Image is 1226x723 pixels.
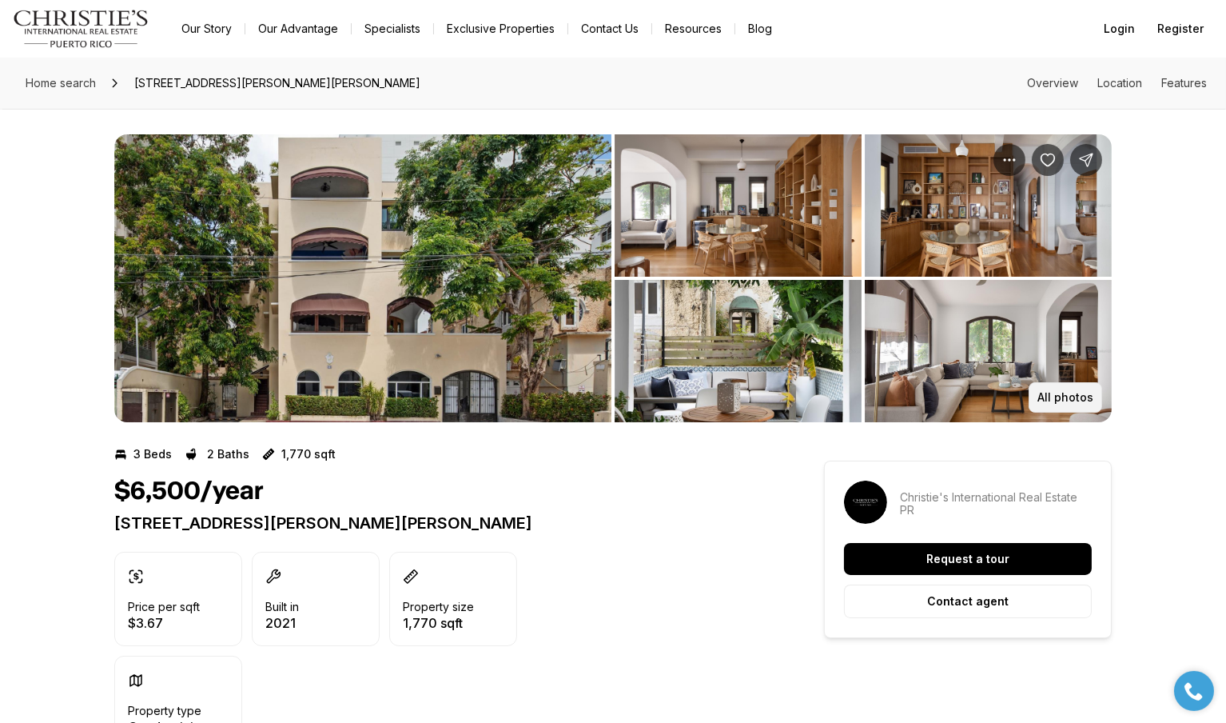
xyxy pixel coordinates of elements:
[128,705,201,717] p: Property type
[1161,76,1207,90] a: Skip to: Features
[926,553,1009,565] p: Request a tour
[19,70,102,96] a: Home search
[900,491,1092,517] p: Christie's International Real Estate PR
[13,10,149,48] img: logo
[352,18,433,40] a: Specialists
[615,280,862,422] button: View image gallery
[114,477,264,507] h1: $6,500/year
[615,134,862,277] button: View image gallery
[1027,77,1207,90] nav: Page section menu
[735,18,785,40] a: Blog
[652,18,734,40] a: Resources
[993,144,1025,176] button: Property options
[1037,391,1093,404] p: All photos
[207,448,249,461] p: 2 Baths
[1094,13,1144,45] button: Login
[245,18,351,40] a: Our Advantage
[114,134,611,422] button: View image gallery
[927,595,1009,608] p: Contact agent
[865,134,1112,277] button: View image gallery
[865,280,1112,422] button: View image gallery
[844,543,1092,575] button: Request a tour
[403,601,474,613] p: Property size
[615,134,1112,422] li: 2 of 7
[114,513,766,533] p: [STREET_ADDRESS][PERSON_NAME][PERSON_NAME]
[1148,13,1213,45] button: Register
[1029,382,1102,413] button: All photos
[568,18,651,40] button: Contact Us
[114,134,1112,422] div: Listing Photos
[133,448,172,461] p: 3 Beds
[26,76,96,90] span: Home search
[128,601,200,613] p: Price per sqft
[281,448,336,461] p: 1,770 sqft
[1027,76,1078,90] a: Skip to: Overview
[128,617,200,629] p: $3.67
[265,617,299,629] p: 2021
[1097,76,1142,90] a: Skip to: Location
[128,70,427,96] span: [STREET_ADDRESS][PERSON_NAME][PERSON_NAME]
[265,601,299,613] p: Built in
[403,617,474,629] p: 1,770 sqft
[1070,144,1102,176] button: Share Property: 14A CERVANTES #2
[1157,22,1204,35] span: Register
[114,134,611,422] li: 1 of 7
[169,18,245,40] a: Our Story
[844,585,1092,618] button: Contact agent
[1104,22,1135,35] span: Login
[1032,144,1064,176] button: Save Property: 14A CERVANTES #2
[434,18,567,40] a: Exclusive Properties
